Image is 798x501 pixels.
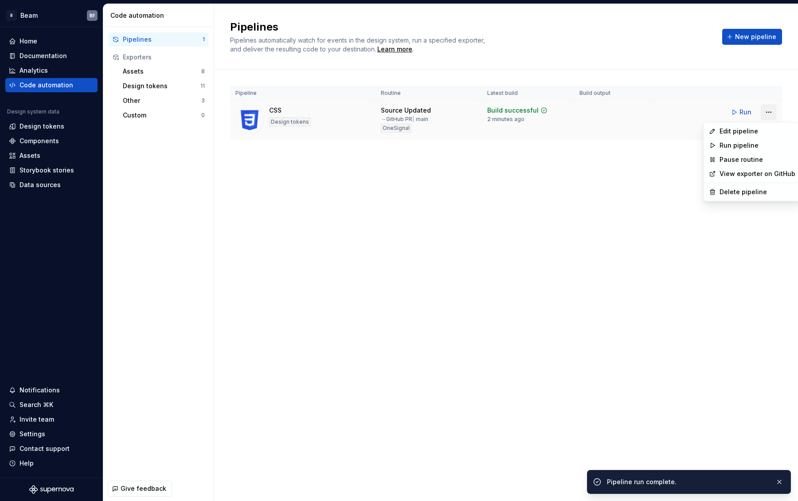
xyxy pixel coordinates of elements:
[720,188,795,196] div: Delete pipeline
[720,127,795,136] div: Edit pipeline
[720,155,795,164] div: Pause routine
[720,169,795,178] a: View exporter on GitHub
[720,141,795,150] div: Run pipeline
[607,478,768,486] div: Pipeline run complete.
